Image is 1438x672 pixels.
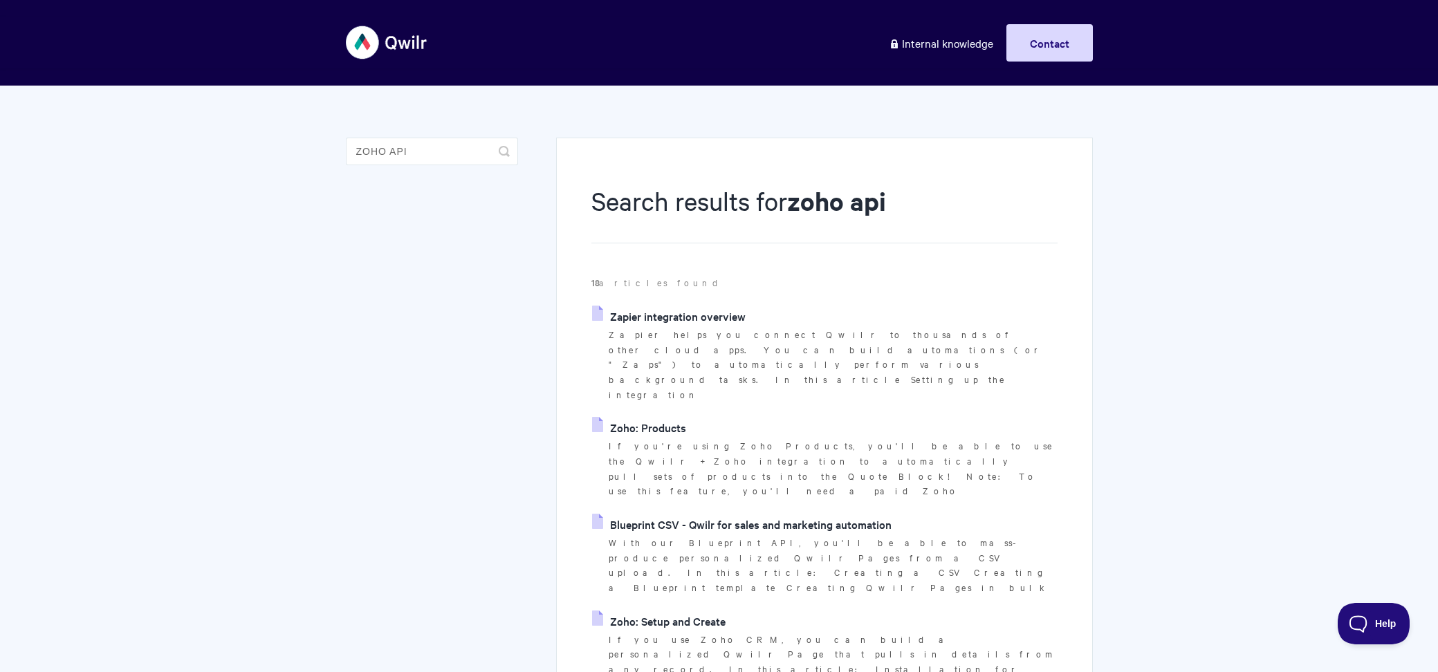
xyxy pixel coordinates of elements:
[591,276,599,289] strong: 18
[878,24,1004,62] a: Internal knowledge
[592,417,686,438] a: Zoho: Products
[592,306,746,326] a: Zapier integration overview
[346,138,518,165] input: Search
[609,438,1057,498] p: If you're using Zoho Products, you'll be able to use the Qwilr + Zoho integration to automaticall...
[591,275,1057,290] p: articles found
[609,535,1057,595] p: With our Blueprint API, you'll be able to mass-produce personalized Qwilr Pages from a CSV upload...
[592,610,726,631] a: Zoho: Setup and Create
[592,514,892,534] a: Blueprint CSV - Qwilr for sales and marketing automation
[787,184,886,218] strong: zoho api
[609,327,1057,402] p: Zapier helps you connect Qwilr to thousands of other cloud apps. You can build automations (or "Z...
[1338,603,1410,644] iframe: Toggle Customer Support
[591,183,1057,243] h1: Search results for
[1006,24,1093,62] a: Contact
[346,17,428,68] img: Qwilr Help Center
